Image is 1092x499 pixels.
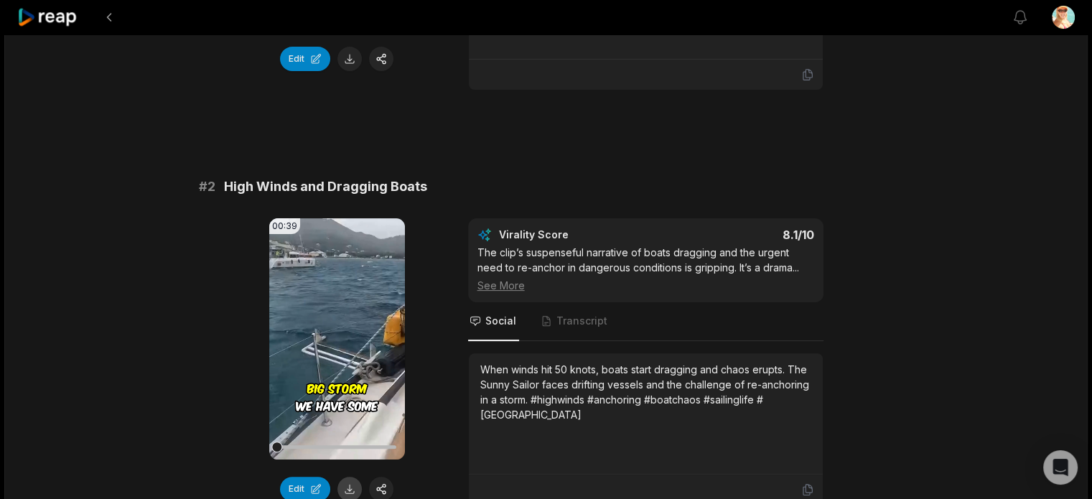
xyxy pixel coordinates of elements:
div: 8.1 /10 [660,228,814,242]
div: Virality Score [499,228,653,242]
nav: Tabs [468,302,823,341]
span: Transcript [556,314,607,328]
span: Social [485,314,516,328]
div: Open Intercom Messenger [1043,450,1078,485]
span: # 2 [199,177,215,197]
button: Edit [280,47,330,71]
video: Your browser does not support mp4 format. [269,218,405,460]
div: When winds hit 50 knots, boats start dragging and chaos erupts. The Sunny Sailor faces drifting v... [480,362,811,422]
span: High Winds and Dragging Boats [224,177,427,197]
div: The clip’s suspenseful narrative of boats dragging and the urgent need to re-anchor in dangerous ... [477,245,814,293]
div: See More [477,278,814,293]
